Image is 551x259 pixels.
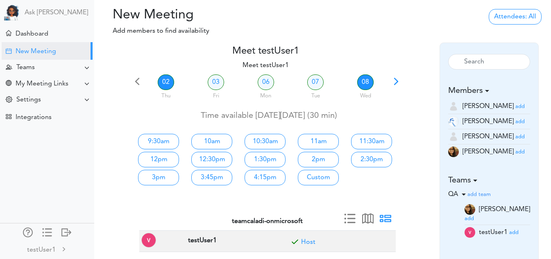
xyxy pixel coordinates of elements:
[16,30,48,38] div: Dashboard
[186,234,219,246] span: QA at Kent, OH, USA
[16,48,56,56] div: New Meeting
[448,54,531,70] input: Search
[448,116,459,127] img: 9k=
[289,238,301,250] span: Included for meeting
[463,149,514,155] span: [PERSON_NAME]
[61,227,71,236] div: Log out
[515,104,525,109] small: add
[390,79,402,90] span: Next 7 days
[208,74,224,90] a: 03
[479,206,530,212] span: [PERSON_NAME]
[245,134,286,149] a: 10:30am
[465,204,475,215] img: +4B+fMAAAABklEQVQDAAxs2c6RX3dzAAAAAElFTkSuQmCC
[132,45,400,57] h4: Meet testUser1
[188,237,217,244] strong: testUser1
[232,218,303,225] strong: teamcaladi-onmicrosoft
[465,202,531,225] li: Vidya@teamcaladi.onmicrosoft.com
[448,146,459,157] img: +4B+fMAAAABklEQVQDAAxs2c6RX3dzAAAAAElFTkSuQmCC
[27,245,56,255] div: testUser1
[463,118,514,125] span: [PERSON_NAME]
[6,30,11,36] div: Home
[448,99,531,114] li: Employee (bhavi@teamcaladi.onmicrosoft.com)
[489,9,542,25] a: Attendees: All
[191,152,232,167] a: 12:30pm
[245,152,286,167] a: 1:30pm
[301,239,315,245] a: Included for meeting
[463,133,514,140] span: [PERSON_NAME]
[132,61,400,70] p: Meet testUser1
[515,119,525,124] small: add
[307,74,324,90] a: 07
[6,80,11,88] div: Share Meeting Link
[467,192,491,197] small: add team
[141,233,156,248] img: testUser1(vidyap1601@gmail.com, QA at Kent, OH, USA)
[465,225,531,240] li: vidyap1601@gmail.com
[298,170,339,185] a: Custom
[351,152,392,167] a: 2:30pm
[25,9,88,17] a: Ask [PERSON_NAME]
[448,131,459,142] img: user-off.png
[479,229,508,236] span: testUser1
[138,170,179,185] a: 3pm
[448,86,531,96] h5: Members
[341,89,390,100] div: Wed
[465,227,475,238] img: wvuGkRQF0sdBbk57ysQa9bXzsTtmvIuS2PmeCp1hnITZHa8lP+Gm3NFk8xSISMBAiAQMhEjAQIgEDIRIwECIBAyESMBAiAQMh...
[292,89,340,100] div: Tue
[138,134,179,149] a: 9:30am
[448,114,531,129] li: Employee (raj@teamcaladi.onmicrosoft.com)
[201,112,337,120] span: Time available [DATE][DATE] (30 min)
[357,74,374,90] a: 08
[16,80,68,88] div: My Meeting Links
[138,152,179,167] a: 12pm
[515,149,525,155] small: add
[298,152,339,167] a: 2pm
[42,227,52,236] div: Show only icons
[515,133,525,140] a: add
[42,227,52,239] a: Change side menu
[515,149,525,155] a: add
[509,229,519,236] a: add
[6,96,12,104] div: Change Settings
[100,7,240,23] h2: New Meeting
[245,170,286,185] a: 4:15pm
[351,134,392,149] a: 11:30am
[515,103,525,110] a: add
[448,191,458,198] span: QA
[448,144,531,159] li: Employee (Vidya@teamcaladi.onmicrosoft.com)
[158,74,174,90] a: 02
[16,96,41,104] div: Settings
[192,89,240,100] div: Fri
[515,118,525,125] a: add
[142,89,190,100] div: Thu
[191,134,232,149] a: 10am
[298,134,339,149] a: 11am
[448,101,459,112] img: user-off.png
[448,129,531,144] li: Tester (Mia@teamcaladi.onmicrosoft.com)
[258,74,274,90] a: 06
[16,114,52,122] div: Integrations
[467,191,491,198] a: add team
[6,48,11,54] div: Creating Meeting
[16,64,35,72] div: Teams
[4,4,20,20] img: Powered by TEAMCAL AI
[191,170,232,185] a: 3:45pm
[1,240,93,258] a: testUser1
[509,230,519,235] small: add
[448,176,531,185] h5: Teams
[465,215,474,222] a: add
[100,26,240,36] p: Add members to find availability
[242,89,290,100] div: Mon
[132,79,143,90] span: Previous 7 days
[6,114,11,119] div: TEAMCAL AI Workflow Apps
[463,103,514,110] span: [PERSON_NAME]
[23,227,33,236] div: Manage Members and Externals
